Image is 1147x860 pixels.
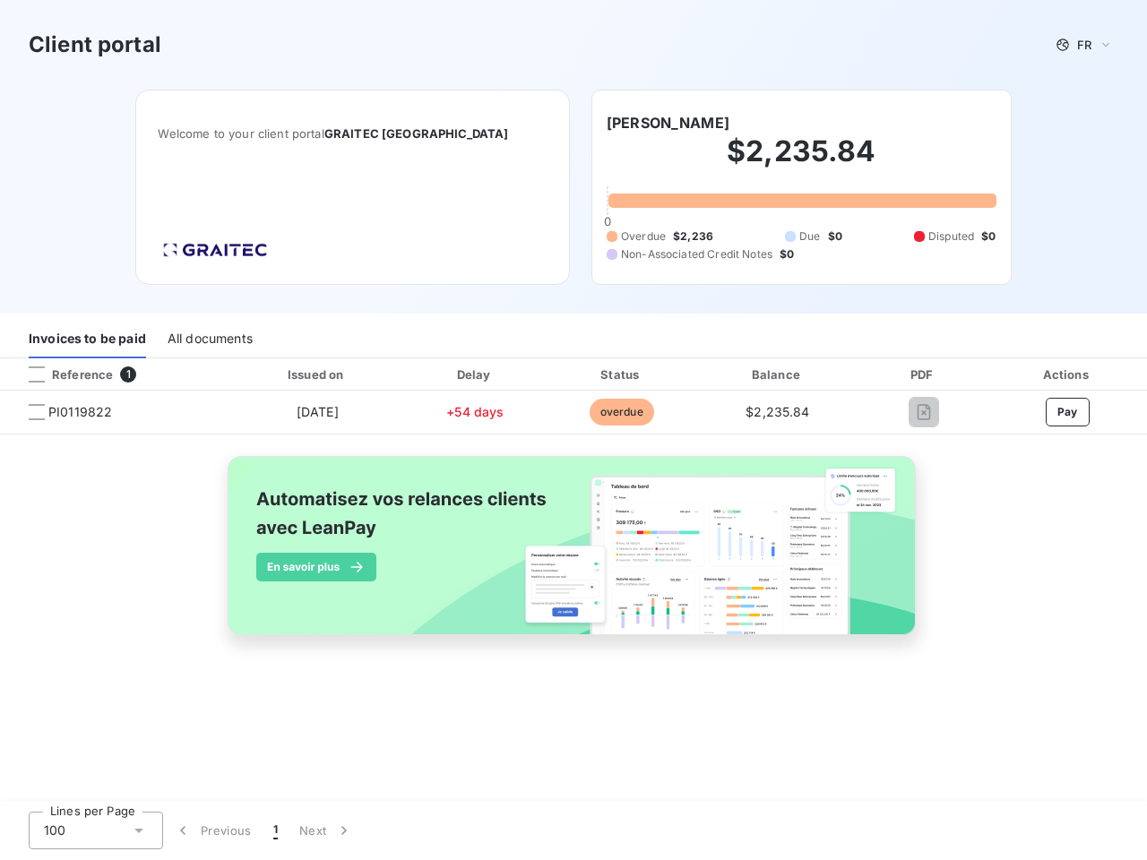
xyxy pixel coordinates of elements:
button: 1 [263,812,289,849]
span: $2,235.84 [746,404,809,419]
div: Delay [407,365,543,383]
span: FR [1077,38,1091,52]
h6: [PERSON_NAME] [607,112,729,133]
div: Status [550,365,693,383]
div: Actions [991,365,1143,383]
div: All documents [168,321,253,358]
span: Disputed [928,228,974,245]
img: Company logo [158,237,272,262]
span: $0 [981,228,996,245]
button: Next [289,812,364,849]
span: Overdue [621,228,666,245]
span: +54 days [446,404,504,419]
span: $0 [780,246,794,262]
span: overdue [590,399,654,426]
span: [DATE] [297,404,339,419]
button: Previous [163,812,263,849]
div: Issued on [235,365,400,383]
span: $2,236 [673,228,713,245]
span: PI0119822 [48,403,112,421]
span: $0 [828,228,842,245]
span: Non-Associated Credit Notes [621,246,772,262]
div: Balance [700,365,855,383]
span: Welcome to your client portal [158,126,548,141]
div: Invoices to be paid [29,321,146,358]
span: 0 [604,214,611,228]
span: Due [799,228,820,245]
div: PDF [863,365,985,383]
span: 1 [120,366,136,383]
span: 1 [273,821,278,839]
span: GRAITEC [GEOGRAPHIC_DATA] [324,126,509,141]
div: Reference [14,366,113,383]
button: Pay [1046,398,1090,426]
h2: $2,235.84 [607,133,996,187]
span: 100 [44,821,65,839]
h3: Client portal [29,29,161,61]
img: banner [211,445,936,666]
